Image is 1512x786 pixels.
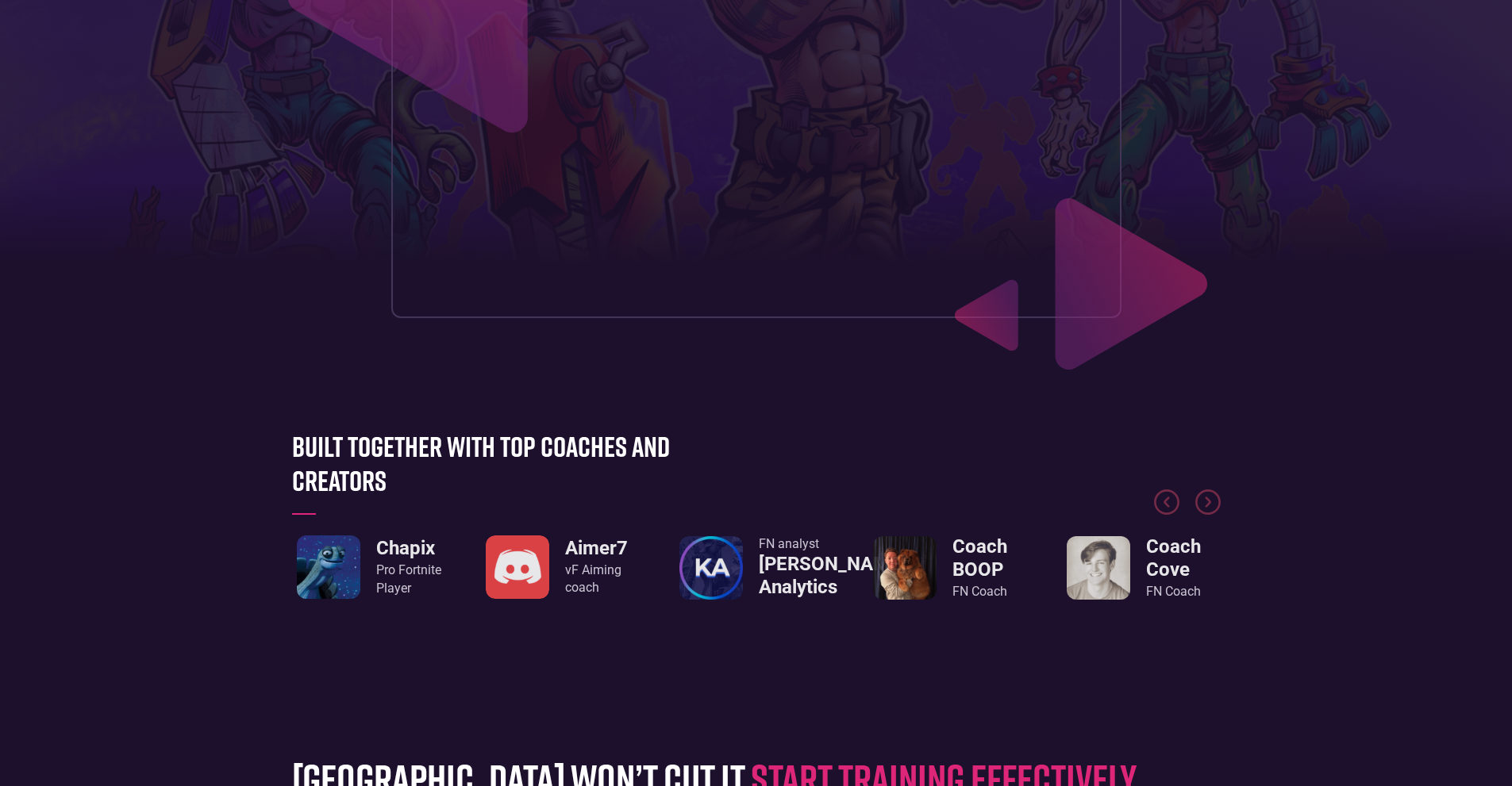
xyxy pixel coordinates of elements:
div: 5 / 8 [873,535,1027,600]
div: Next slide [1195,489,1221,515]
a: FN analyst[PERSON_NAME] Analytics [679,535,833,600]
div: 4 / 8 [679,535,833,600]
div: 6 / 8 [1067,535,1221,600]
div: FN Coach [952,583,1027,600]
div: FN Coach [1146,583,1221,600]
div: 2 / 8 [292,535,446,599]
div: Previous slide [1154,489,1179,529]
h3: Aimer7 [565,537,640,560]
div: 3 / 8 [486,535,640,599]
h3: Coach Cove [1146,535,1221,581]
h3: [PERSON_NAME] Analytics [759,553,906,599]
div: Pro Fortnite Player [376,562,441,597]
a: Aimer7vF Aiming coach [486,535,640,599]
h3: Coach BOOP [952,535,1027,581]
a: Coach BOOPFN Coach [873,535,1027,600]
h3: Chapix [376,537,441,560]
div: Next slide [1195,489,1221,529]
div: FN analyst [759,535,906,553]
a: ChapixPro FortnitePlayer [297,535,441,599]
a: Coach CoveFN Coach [1067,535,1221,600]
div: vF Aiming coach [565,562,640,597]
